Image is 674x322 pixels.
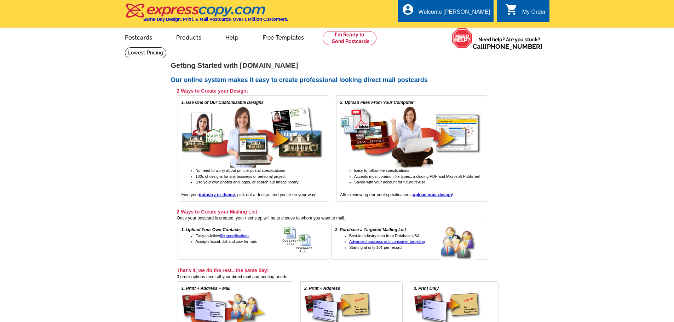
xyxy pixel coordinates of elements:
em: 3. Print Only [414,286,439,291]
a: upload your design [413,192,452,197]
em: 2. Purchase a Targeted Mailing List [335,227,406,232]
img: free online postcard designs [182,106,323,168]
h3: 2 Ways to Create your Design: [177,88,488,94]
img: upload your own design for free [340,106,482,168]
a: Free Templates [251,29,316,45]
h3: That's it, we do the rest...the same day! [177,267,499,274]
span: Need help? Are you stuck? [473,36,546,50]
span: Accepts Excel, .txt and .csv formats [196,239,257,244]
span: Best-in-industry data from DatabaseUSA [349,234,420,238]
i: shopping_cart [505,3,518,16]
h3: 2 Ways to Create your Mailing List: [177,209,488,215]
h1: Getting Started with [DOMAIN_NAME] [171,62,503,69]
a: shopping_cart My Order [505,8,546,17]
span: Starting at only 10¢ per record [349,245,402,250]
a: file specifications [220,234,249,238]
a: Help [214,29,250,45]
h4: Same Day Design, Print, & Mail Postcards. Over 1 Million Customers. [143,17,288,22]
span: Easy-to-follow file specifications [354,168,409,172]
i: account_circle [402,3,414,16]
em: 1. Use One of Our Customizable Designs [182,100,264,105]
a: industry or theme [199,192,235,197]
span: 3 order options meet all your direct mail and printing needs: [177,274,289,279]
span: Accepts most common file types...including PDF and Microsoft Publisher! [354,174,480,178]
span: Use your own photos and logos, or search our image library [196,180,299,184]
a: Postcards [114,29,164,45]
span: No need to worry about print or postal specifications [196,168,285,172]
img: help [452,28,473,48]
span: Once your postcard is created, your next step will be to choose to whom you want to mail. [177,216,345,221]
em: 1. Upload Your Own Contacts [182,227,241,232]
span: Find your , pick out a design, and you're on your way! [182,192,317,197]
h2: Our online system makes it easy to create professional looking direct mail postcards [171,76,503,84]
div: Welcome [PERSON_NAME] [419,9,490,19]
img: upload your own address list for free [282,227,325,253]
span: Call [473,43,542,50]
span: 100s of designs for any business or personal project [196,174,286,178]
img: buy a targeted mailing list [440,227,484,260]
span: Saved with your account for future re-use [354,180,425,184]
a: Products [165,29,213,45]
span: Easy-to-follow [196,234,249,238]
div: My Order [522,9,546,19]
em: 1. Print + Address + Mail [182,286,231,291]
em: 2. Upload Files From Your Computer [340,100,414,105]
a: Advanced business and consumer targeting [349,239,425,244]
em: 2. Print + Address [304,286,340,291]
a: Same Day Design, Print, & Mail Postcards. Over 1 Million Customers. [125,8,288,22]
span: After reviewing our print specifications, ! [340,192,453,197]
a: [PHONE_NUMBER] [485,43,542,50]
